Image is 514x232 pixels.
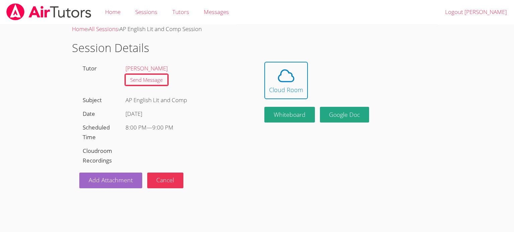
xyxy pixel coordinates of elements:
label: Subject [83,96,102,104]
label: Scheduled Time [83,124,110,141]
button: Cloud Room [264,62,308,99]
a: Google Doc [320,107,369,123]
a: Home [72,25,87,33]
span: AP English Lit and Comp Session [119,25,202,33]
h1: Session Details [72,39,442,56]
a: Add Attachment [79,173,142,188]
a: Send Message [125,74,168,85]
span: Messages [204,8,229,16]
a: All Sessions [89,25,118,33]
label: Tutor [83,64,97,72]
img: airtutors_banner-c4298cdbf04f3fff15de1276eac7730deb9818008684d7c2e4769d2f7ddbe033.png [6,3,92,20]
div: — [125,123,246,133]
div: Cloud Room [269,85,303,94]
label: Date [83,110,95,118]
button: Whiteboard [264,107,315,123]
span: 8:00 PM [125,124,147,131]
label: Cloudroom Recordings [83,147,112,164]
div: [DATE] [125,109,246,119]
span: 9:00 PM [152,124,173,131]
a: [PERSON_NAME] [125,64,168,72]
div: › › [72,24,442,34]
button: Cancel [147,173,184,188]
div: AP English Lit and Comp [122,93,250,107]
